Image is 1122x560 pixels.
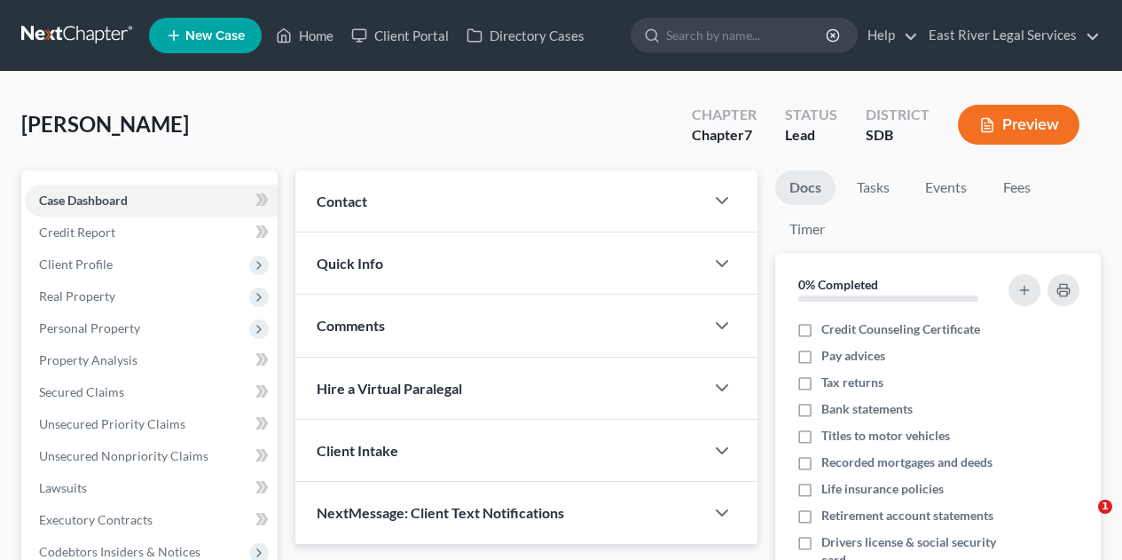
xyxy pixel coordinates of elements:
[821,507,993,525] span: Retirement account statements
[958,105,1079,145] button: Preview
[25,408,278,440] a: Unsecured Priority Claims
[866,105,930,125] div: District
[821,454,993,471] span: Recorded mortgages and deeds
[785,125,837,146] div: Lead
[866,125,930,146] div: SDB
[39,384,124,399] span: Secured Claims
[39,320,140,335] span: Personal Property
[39,448,208,463] span: Unsecured Nonpriority Claims
[821,400,913,418] span: Bank statements
[317,442,398,459] span: Client Intake
[39,193,128,208] span: Case Dashboard
[21,111,189,137] span: [PERSON_NAME]
[1062,500,1104,542] iframe: Intercom live chat
[25,185,278,217] a: Case Dashboard
[798,277,878,292] strong: 0% Completed
[988,170,1045,205] a: Fees
[39,416,185,431] span: Unsecured Priority Claims
[267,20,342,51] a: Home
[39,288,115,304] span: Real Property
[25,472,278,504] a: Lawsuits
[911,170,981,205] a: Events
[692,125,757,146] div: Chapter
[775,212,839,247] a: Timer
[821,480,944,498] span: Life insurance policies
[859,20,918,51] a: Help
[458,20,593,51] a: Directory Cases
[39,256,113,272] span: Client Profile
[25,440,278,472] a: Unsecured Nonpriority Claims
[25,344,278,376] a: Property Analysis
[920,20,1100,51] a: East River Legal Services
[775,170,836,205] a: Docs
[744,126,752,143] span: 7
[185,29,245,43] span: New Case
[39,480,87,495] span: Lawsuits
[39,352,137,367] span: Property Analysis
[39,225,115,240] span: Credit Report
[39,544,200,559] span: Codebtors Insiders & Notices
[821,347,885,365] span: Pay advices
[821,374,883,391] span: Tax returns
[317,193,367,209] span: Contact
[25,376,278,408] a: Secured Claims
[317,255,383,272] span: Quick Info
[39,512,153,527] span: Executory Contracts
[692,105,757,125] div: Chapter
[25,217,278,248] a: Credit Report
[317,380,462,397] span: Hire a Virtual Paralegal
[785,105,837,125] div: Status
[317,504,564,521] span: NextMessage: Client Text Notifications
[666,19,828,51] input: Search by name...
[342,20,458,51] a: Client Portal
[843,170,904,205] a: Tasks
[1098,500,1112,514] span: 1
[821,427,950,445] span: Titles to motor vehicles
[821,320,980,338] span: Credit Counseling Certificate
[317,317,385,334] span: Comments
[25,504,278,536] a: Executory Contracts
